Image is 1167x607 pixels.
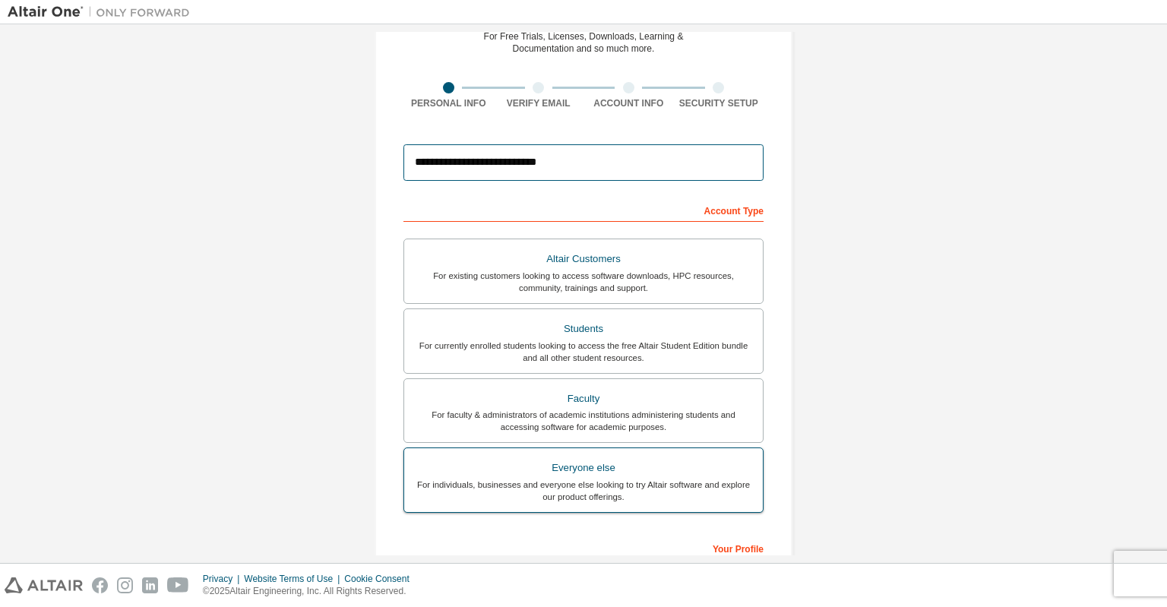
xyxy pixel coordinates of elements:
div: Verify Email [494,97,584,109]
div: Website Terms of Use [244,573,344,585]
div: Account Type [403,198,764,222]
div: For individuals, businesses and everyone else looking to try Altair software and explore our prod... [413,479,754,503]
div: Students [413,318,754,340]
div: Everyone else [413,457,754,479]
img: altair_logo.svg [5,577,83,593]
div: Security Setup [674,97,764,109]
div: For currently enrolled students looking to access the free Altair Student Edition bundle and all ... [413,340,754,364]
div: Altair Customers [413,248,754,270]
img: instagram.svg [117,577,133,593]
div: Faculty [413,388,754,409]
div: Personal Info [403,97,494,109]
img: youtube.svg [167,577,189,593]
div: For existing customers looking to access software downloads, HPC resources, community, trainings ... [413,270,754,294]
div: Account Info [583,97,674,109]
img: Altair One [8,5,198,20]
div: Your Profile [403,536,764,560]
img: linkedin.svg [142,577,158,593]
div: Cookie Consent [344,573,418,585]
div: For Free Trials, Licenses, Downloads, Learning & Documentation and so much more. [484,30,684,55]
div: Privacy [203,573,244,585]
p: © 2025 Altair Engineering, Inc. All Rights Reserved. [203,585,419,598]
div: For faculty & administrators of academic institutions administering students and accessing softwa... [413,409,754,433]
img: facebook.svg [92,577,108,593]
